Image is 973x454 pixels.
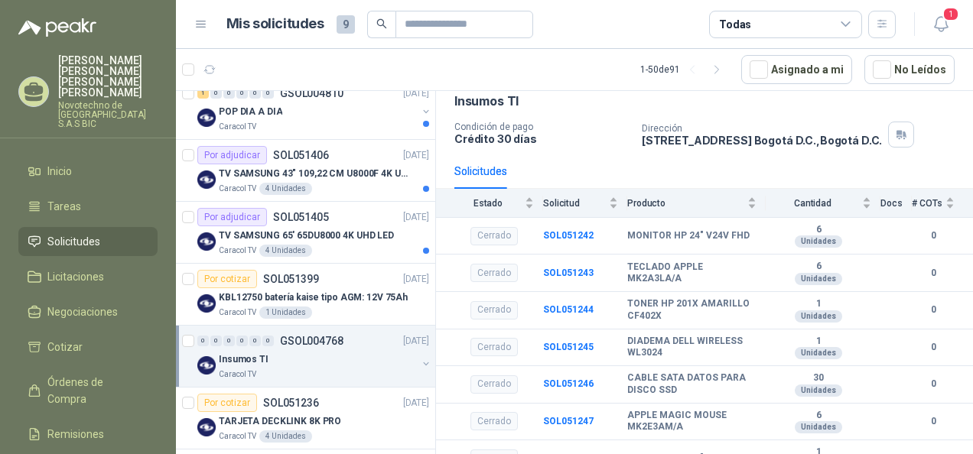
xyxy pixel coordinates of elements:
div: 1 [197,88,209,99]
b: TONER HP 201X AMARILLO CF402X [627,298,757,322]
span: Solicitud [543,198,606,209]
div: 0 [236,88,248,99]
div: Unidades [795,421,842,433]
p: TV SAMSUNG 43" 109,22 CM U8000F 4K UHD [219,167,409,181]
p: Caracol TV [219,121,256,133]
th: Producto [627,189,766,217]
b: 1 [766,336,871,348]
button: Asignado a mi [741,55,852,84]
a: Por adjudicarSOL051406[DATE] Company LogoTV SAMSUNG 43" 109,22 CM U8000F 4K UHDCaracol TV4 Unidades [176,140,435,202]
div: Cerrado [470,227,518,245]
a: SOL051247 [543,416,594,426]
div: Cerrado [470,375,518,394]
a: Cotizar [18,332,158,362]
b: 6 [766,410,871,422]
b: 0 [912,229,955,243]
p: Caracol TV [219,368,256,381]
span: Cantidad [766,198,859,209]
div: Cerrado [470,412,518,430]
div: 4 Unidades [259,430,312,443]
th: # COTs [912,189,973,217]
p: KBL12750 batería kaise tipo AGM: 12V 75Ah [219,290,408,305]
p: Novotechno de [GEOGRAPHIC_DATA] S.A.S BIC [58,101,158,128]
b: 1 [766,298,871,310]
p: Caracol TV [219,430,256,443]
div: 0 [249,336,261,346]
p: Caracol TV [219,183,256,195]
div: Cerrado [470,338,518,356]
img: Logo peakr [18,18,96,37]
span: Solicitudes [47,233,100,250]
div: 0 [236,336,248,346]
span: search [376,18,387,29]
button: 1 [927,11,955,38]
th: Estado [436,189,543,217]
a: Negociaciones [18,297,158,326]
p: Dirección [642,123,882,134]
a: 1 0 0 0 0 0 GSOL004810[DATE] Company LogoPOP DIA A DIACaracol TV [197,84,432,133]
p: [PERSON_NAME] [PERSON_NAME] [PERSON_NAME] [PERSON_NAME] [58,55,158,98]
img: Company Logo [197,170,216,189]
a: Inicio [18,157,158,186]
a: Órdenes de Compra [18,368,158,413]
b: 0 [912,377,955,391]
b: 0 [912,303,955,317]
p: Crédito 30 días [454,132,630,145]
p: Caracol TV [219,306,256,319]
a: 0 0 0 0 0 0 GSOL004768[DATE] Company LogoInsumos TICaracol TV [197,332,432,381]
a: Licitaciones [18,262,158,291]
p: [STREET_ADDRESS] Bogotá D.C. , Bogotá D.C. [642,134,882,147]
p: Condición de pago [454,122,630,132]
p: SOL051236 [263,397,319,408]
span: Remisiones [47,426,104,443]
p: Insumos TI [219,352,268,367]
p: POP DIA A DIA [219,105,282,119]
p: GSOL004768 [280,336,343,346]
b: 0 [912,414,955,429]
th: Docs [880,189,912,217]
a: Remisiones [18,420,158,449]
span: 1 [942,7,959,21]
p: [DATE] [403,272,429,287]
div: 0 [223,88,235,99]
div: Unidades [795,310,842,323]
div: Cerrado [470,264,518,282]
b: DIADEMA DELL WIRELESS WL3024 [627,336,757,359]
div: 0 [262,88,274,99]
p: [DATE] [403,86,429,101]
b: 0 [912,340,955,355]
div: 0 [210,336,222,346]
b: APPLE MAGIC MOUSE MK2E3AM/A [627,410,757,433]
a: Por cotizarSOL051236[DATE] Company LogoTARJETA DECKLINK 8K PROCaracol TV4 Unidades [176,388,435,449]
div: Unidades [795,384,842,397]
div: 0 [223,336,235,346]
div: Por cotizar [197,394,257,412]
p: Caracol TV [219,245,256,257]
img: Company Logo [197,109,216,127]
div: Por adjudicar [197,146,267,164]
a: Solicitudes [18,227,158,256]
img: Company Logo [197,294,216,313]
p: TV SAMSUNG 65' 65DU8000 4K UHD LED [219,229,394,243]
th: Cantidad [766,189,880,217]
p: SOL051405 [273,212,329,222]
div: Solicitudes [454,163,507,180]
div: 1 - 50 de 91 [640,57,729,82]
div: 0 [249,88,261,99]
a: SOL051244 [543,304,594,315]
b: 6 [766,224,871,236]
div: Unidades [795,347,842,359]
b: TECLADO APPLE MK2A3LA/A [627,261,757,285]
b: 30 [766,372,871,384]
p: SOL051406 [273,150,329,161]
span: Producto [627,198,744,209]
img: Company Logo [197,232,216,251]
a: SOL051242 [543,230,594,241]
p: [DATE] [403,334,429,349]
a: SOL051243 [543,268,594,278]
span: Cotizar [47,339,83,355]
span: Negociaciones [47,303,118,320]
span: Órdenes de Compra [47,374,143,407]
